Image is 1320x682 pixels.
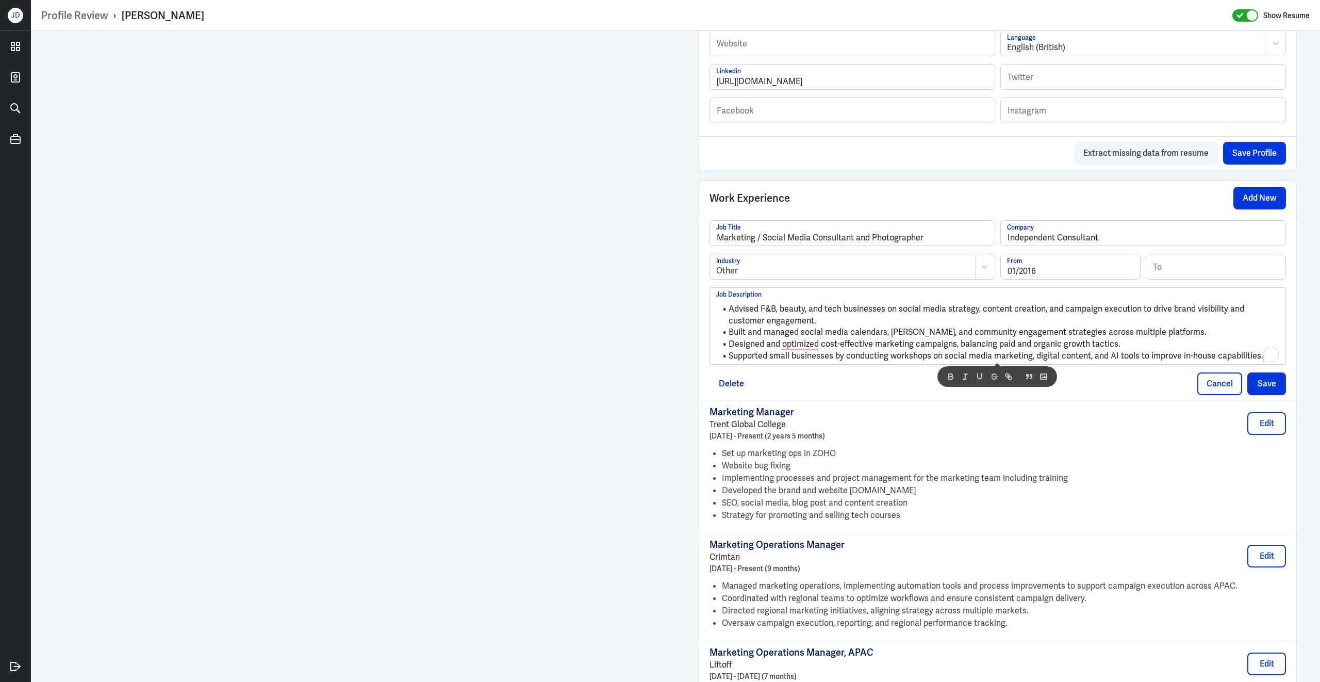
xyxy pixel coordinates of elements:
li: Built and managed social media calendars, [PERSON_NAME], and community engagement strategies acro... [716,327,1279,338]
p: › [108,9,122,22]
div: [PERSON_NAME] [122,9,204,22]
input: Job Title [710,221,995,246]
p: [DATE] - [DATE] (7 months) [709,671,873,681]
li: Set up marketing ops in ZOHO [722,447,1286,460]
button: Extract missing data from resume [1074,142,1218,165]
span: Work Experience [709,190,790,206]
input: To [1146,254,1285,279]
input: Linkedin [710,64,995,89]
p: Marketing Manager [709,406,825,418]
input: Instagram [1001,98,1285,123]
li: Directed regional marketing initiatives, aligning strategy across multiple markets. [722,605,1286,617]
input: Twitter [1001,64,1285,89]
li: Supported small businesses by conducting workshops on social media marketing, digital content, an... [716,350,1279,362]
li: Website bug fixing [722,460,1286,472]
iframe: https://ppcdn.hiredigital.com/register/a4cc35a6/resumes/969544348/2023_Eleanor_Tay_CV.pdf?Expires... [54,41,652,672]
p: Marketing Operations Manager, APAC [709,646,873,659]
button: Save Profile [1223,142,1286,165]
p: [DATE] - Present (2 years 5 months) [709,431,825,441]
a: Profile Review [41,9,108,22]
input: Facebook [710,98,995,123]
label: Show Resume [1263,9,1310,22]
li: Oversaw campaign execution, reporting, and regional performance tracking. [722,617,1286,629]
li: SEO, social media, blog post and content creation [722,497,1286,509]
input: Company [1001,221,1285,246]
button: Edit [1247,545,1286,567]
li: Coordinated with regional teams to optimize workflows and ensure consistent campaign delivery. [722,592,1286,605]
button: Edit [1247,653,1286,675]
button: Delete [709,372,753,395]
p: Trent Global College [709,418,825,431]
p: Crimtan [709,551,845,563]
button: Edit [1247,412,1286,435]
li: Managed marketing operations, implementing automation tools and process improvements to support c... [722,580,1286,592]
li: Designed and optimized cost-effective marketing campaigns, balancing paid and organic growth tact... [716,338,1279,350]
input: From [1001,254,1140,279]
input: Website [710,31,995,56]
button: Cancel [1197,372,1242,395]
li: Strategy for promoting and selling tech courses [722,509,1286,522]
li: Implementing processes and project management for the marketing team including training [722,472,1286,484]
div: To enrich screen reader interactions, please activate Accessibility in Grammarly extension settings [716,298,1279,362]
li: Developed the brand and website [DOMAIN_NAME] [722,484,1286,497]
p: [DATE] - Present (9 months) [709,563,845,574]
p: Marketing Operations Manager [709,539,845,551]
p: Liftoff [709,659,873,671]
button: Save [1247,372,1286,395]
div: J D [8,8,23,23]
li: Advised F&B, beauty, and tech businesses on social media strategy, content creation, and campaign... [716,303,1279,327]
button: Add New [1233,187,1286,209]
